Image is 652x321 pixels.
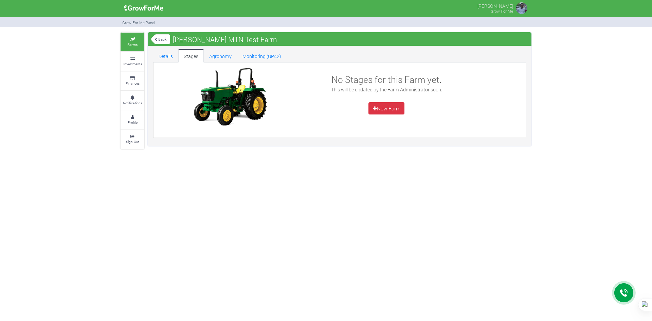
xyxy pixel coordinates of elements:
[126,139,139,144] small: Sign Out
[121,52,144,71] a: Investments
[477,1,513,10] p: [PERSON_NAME]
[121,130,144,148] a: Sign Out
[121,110,144,129] a: Profile
[187,66,272,127] img: growforme image
[122,1,166,15] img: growforme image
[515,1,528,15] img: growforme image
[121,91,144,110] a: Notifications
[127,42,138,47] small: Farms
[368,102,404,114] a: New Farm
[126,81,140,86] small: Finances
[171,33,279,46] span: [PERSON_NAME] MTN Test Farm
[314,86,459,93] p: This will be updated by the Farm Administrator soon.
[123,101,142,105] small: Notifications
[121,72,144,90] a: Finances
[491,8,513,14] small: Grow For Me
[237,49,287,63] a: Monitoring (UP42)
[153,49,178,63] a: Details
[204,49,237,63] a: Agronomy
[151,34,170,45] a: Back
[128,120,138,125] small: Profile
[314,74,459,85] h3: No Stages for this Farm yet.
[123,61,142,66] small: Investments
[122,20,155,25] small: Grow For Me Panel
[178,49,204,63] a: Stages
[121,33,144,51] a: Farms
